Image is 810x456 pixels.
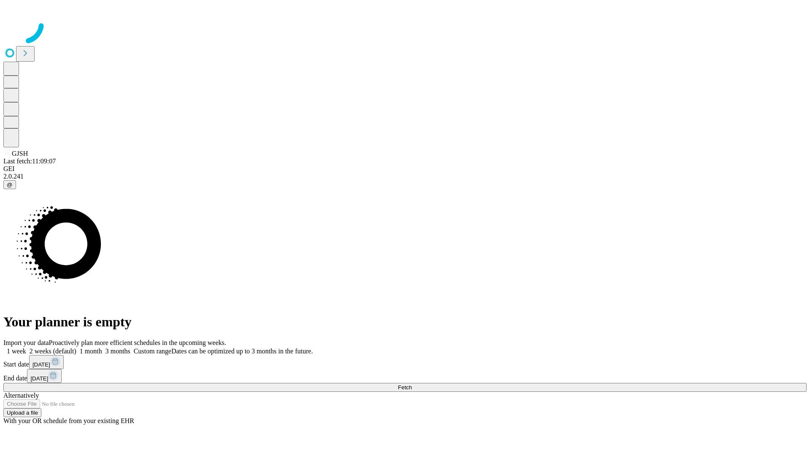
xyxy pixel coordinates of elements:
[3,408,41,417] button: Upload a file
[3,339,49,346] span: Import your data
[3,173,807,180] div: 2.0.241
[398,384,412,391] span: Fetch
[30,375,48,382] span: [DATE]
[49,339,226,346] span: Proactively plan more efficient schedules in the upcoming weeks.
[3,165,807,173] div: GEI
[3,355,807,369] div: Start date
[30,347,76,355] span: 2 weeks (default)
[3,369,807,383] div: End date
[32,361,50,368] span: [DATE]
[3,417,134,424] span: With your OR schedule from your existing EHR
[3,383,807,392] button: Fetch
[105,347,130,355] span: 3 months
[3,180,16,189] button: @
[7,347,26,355] span: 1 week
[3,157,56,165] span: Last fetch: 11:09:07
[27,369,62,383] button: [DATE]
[3,392,39,399] span: Alternatively
[7,182,13,188] span: @
[171,347,313,355] span: Dates can be optimized up to 3 months in the future.
[80,347,102,355] span: 1 month
[12,150,28,157] span: GJSH
[3,314,807,330] h1: Your planner is empty
[134,347,171,355] span: Custom range
[29,355,64,369] button: [DATE]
